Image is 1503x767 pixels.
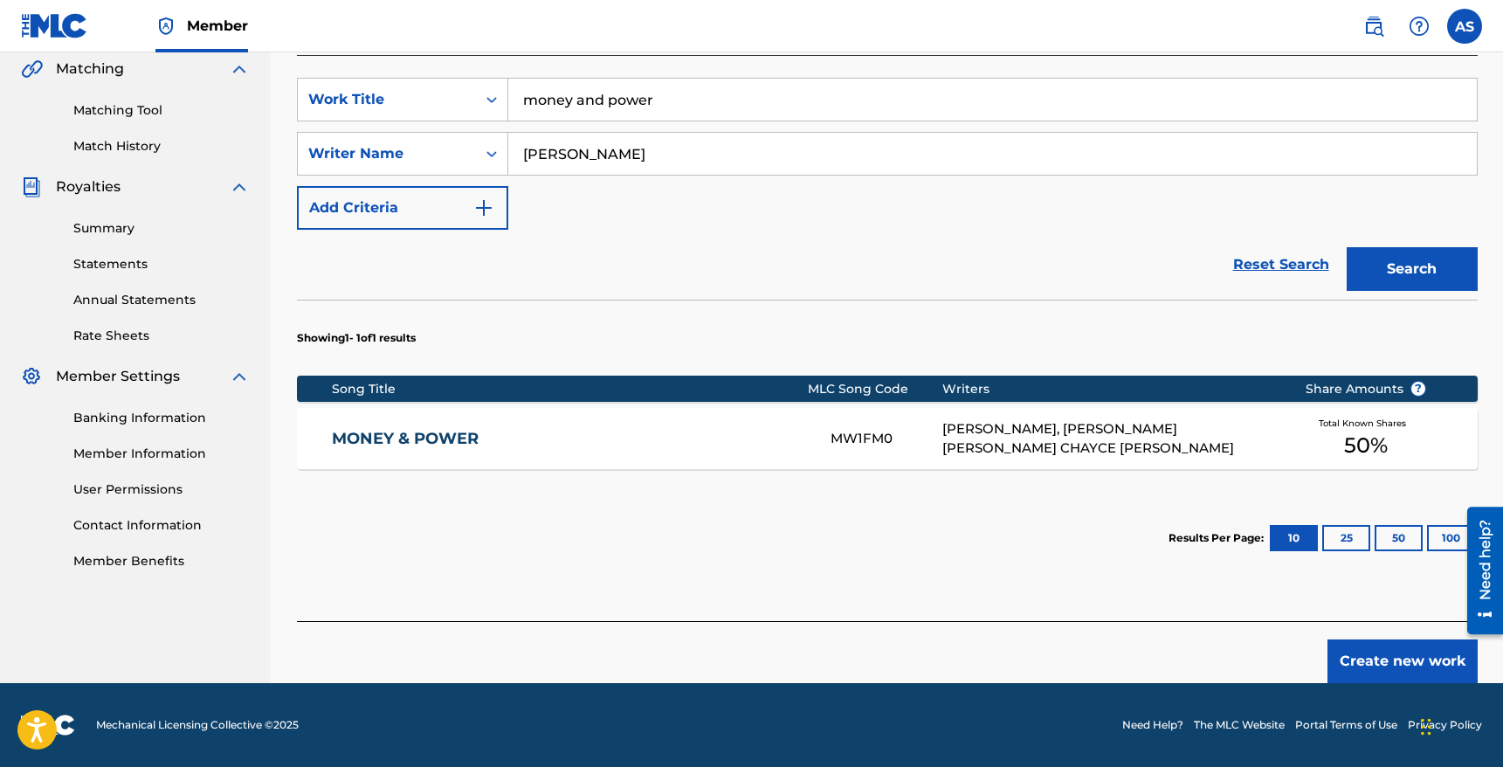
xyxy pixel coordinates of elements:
[308,143,465,164] div: Writer Name
[96,717,299,733] span: Mechanical Licensing Collective © 2025
[1319,417,1413,430] span: Total Known Shares
[21,366,42,387] img: Member Settings
[1421,701,1431,753] div: Drag
[1344,430,1388,461] span: 50 %
[332,429,807,449] a: MONEY & POWER
[229,176,250,197] img: expand
[155,16,176,37] img: Top Rightsholder
[73,137,250,155] a: Match History
[21,176,42,197] img: Royalties
[73,552,250,570] a: Member Benefits
[1427,525,1475,551] button: 100
[187,16,248,36] span: Member
[1411,382,1425,396] span: ?
[473,197,494,218] img: 9d2ae6d4665cec9f34b9.svg
[21,59,43,79] img: Matching
[1322,525,1370,551] button: 25
[1347,247,1478,291] button: Search
[297,78,1478,300] form: Search Form
[1306,380,1426,398] span: Share Amounts
[73,255,250,273] a: Statements
[73,480,250,499] a: User Permissions
[229,59,250,79] img: expand
[1122,717,1183,733] a: Need Help?
[1416,683,1503,767] iframe: Chat Widget
[73,219,250,238] a: Summary
[1363,16,1384,37] img: search
[1194,717,1285,733] a: The MLC Website
[297,330,416,346] p: Showing 1 - 1 of 1 results
[831,429,942,449] div: MW1FM0
[73,516,250,535] a: Contact Information
[297,186,508,230] button: Add Criteria
[942,419,1279,459] div: [PERSON_NAME], [PERSON_NAME] [PERSON_NAME] CHAYCE [PERSON_NAME]
[56,176,121,197] span: Royalties
[229,366,250,387] img: expand
[1402,9,1437,44] div: Help
[73,409,250,427] a: Banking Information
[21,715,75,736] img: logo
[1375,525,1423,551] button: 50
[332,380,808,398] div: Song Title
[942,380,1279,398] div: Writers
[21,13,88,38] img: MLC Logo
[56,366,180,387] span: Member Settings
[73,445,250,463] a: Member Information
[308,89,465,110] div: Work Title
[56,59,124,79] span: Matching
[1295,717,1397,733] a: Portal Terms of Use
[73,327,250,345] a: Rate Sheets
[1454,501,1503,641] iframe: Resource Center
[1447,9,1482,44] div: User Menu
[73,101,250,120] a: Matching Tool
[73,291,250,309] a: Annual Statements
[1409,16,1430,37] img: help
[1224,245,1338,284] a: Reset Search
[1356,9,1391,44] a: Public Search
[1169,530,1268,546] p: Results Per Page:
[1327,639,1478,683] button: Create new work
[1270,525,1318,551] button: 10
[1408,717,1482,733] a: Privacy Policy
[808,380,942,398] div: MLC Song Code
